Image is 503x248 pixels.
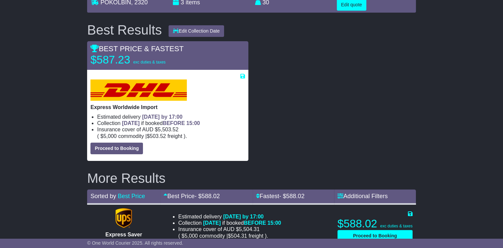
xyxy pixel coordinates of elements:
[201,193,220,199] span: 588.02
[90,79,187,101] img: DHL: Express Worldwide Import
[169,25,224,37] button: Edit Collection Date
[203,220,281,226] span: if booked
[380,224,412,228] span: exc duties & taxes
[231,233,247,239] span: 504.31
[118,193,145,199] a: Best Price
[97,126,179,133] span: Insurance cover of AUD $
[249,233,263,239] span: Freight
[115,208,132,228] img: UPS (new): Express Saver Import
[84,23,165,37] div: Best Results
[178,213,329,220] li: Estimated delivery
[168,133,182,139] span: Freight
[164,193,220,199] a: Best Price- $588.02
[199,233,225,239] span: Commodity
[180,233,265,239] span: $ $
[150,133,166,139] span: 503.52
[158,127,178,132] span: 5,503.52
[279,193,305,199] span: - $
[239,226,259,232] span: 5,504.31
[337,230,413,242] button: Proceed to Booking
[223,214,264,219] span: [DATE] by 17:00
[186,120,200,126] span: 15:00
[163,120,185,126] span: BEFORE
[133,60,166,64] span: exc duties & taxes
[256,193,305,199] a: Fastest- $588.02
[122,120,140,126] span: [DATE]
[194,193,220,199] span: - $
[337,193,388,199] a: Additional Filters
[178,233,268,239] span: ( ).
[142,114,183,120] span: [DATE] by 17:00
[267,220,281,226] span: 15:00
[90,45,184,53] span: BEST PRICE & FASTEST
[145,133,147,139] span: |
[90,104,245,110] p: Express Worldwide Import
[90,193,116,199] span: Sorted by
[103,133,117,139] span: 5,000
[337,217,413,230] p: $588.02
[118,133,144,139] span: Commodity
[99,133,184,139] span: $ $
[90,143,143,154] button: Proceed to Booking
[87,171,416,186] h2: More Results
[203,220,221,226] span: [DATE]
[178,226,260,232] span: Insurance cover of AUD $
[286,193,305,199] span: 588.02
[97,120,245,126] li: Collection
[90,53,174,66] p: $587.23
[122,120,200,126] span: if booked
[105,232,142,244] span: Express Saver Import
[244,220,266,226] span: BEFORE
[178,220,329,226] li: Collection
[185,233,198,239] span: 5,000
[226,233,228,239] span: |
[87,240,183,246] span: © One World Courier 2025. All rights reserved.
[97,133,187,139] span: ( ).
[97,114,245,120] li: Estimated delivery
